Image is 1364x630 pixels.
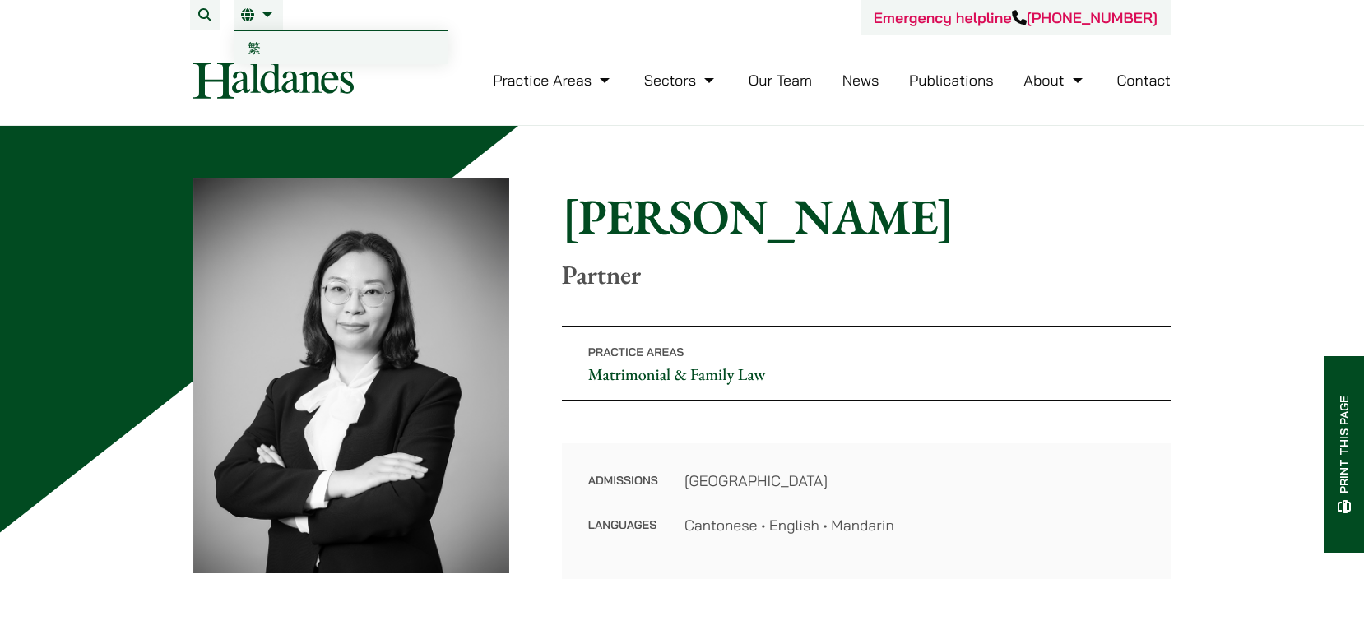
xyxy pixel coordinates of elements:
[562,187,1171,246] h1: [PERSON_NAME]
[588,514,658,536] dt: Languages
[588,470,658,514] dt: Admissions
[234,31,448,64] a: Switch to 繁
[1116,71,1171,90] a: Contact
[644,71,718,90] a: Sectors
[684,514,1144,536] dd: Cantonese • English • Mandarin
[842,71,879,90] a: News
[1023,71,1086,90] a: About
[749,71,812,90] a: Our Team
[241,8,276,21] a: EN
[588,345,684,359] span: Practice Areas
[874,8,1158,27] a: Emergency helpline[PHONE_NUMBER]
[493,71,614,90] a: Practice Areas
[588,364,766,385] a: Matrimonial & Family Law
[193,62,354,99] img: Logo of Haldanes
[562,259,1171,290] p: Partner
[909,71,994,90] a: Publications
[248,39,261,56] span: 繁
[684,470,1144,492] dd: [GEOGRAPHIC_DATA]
